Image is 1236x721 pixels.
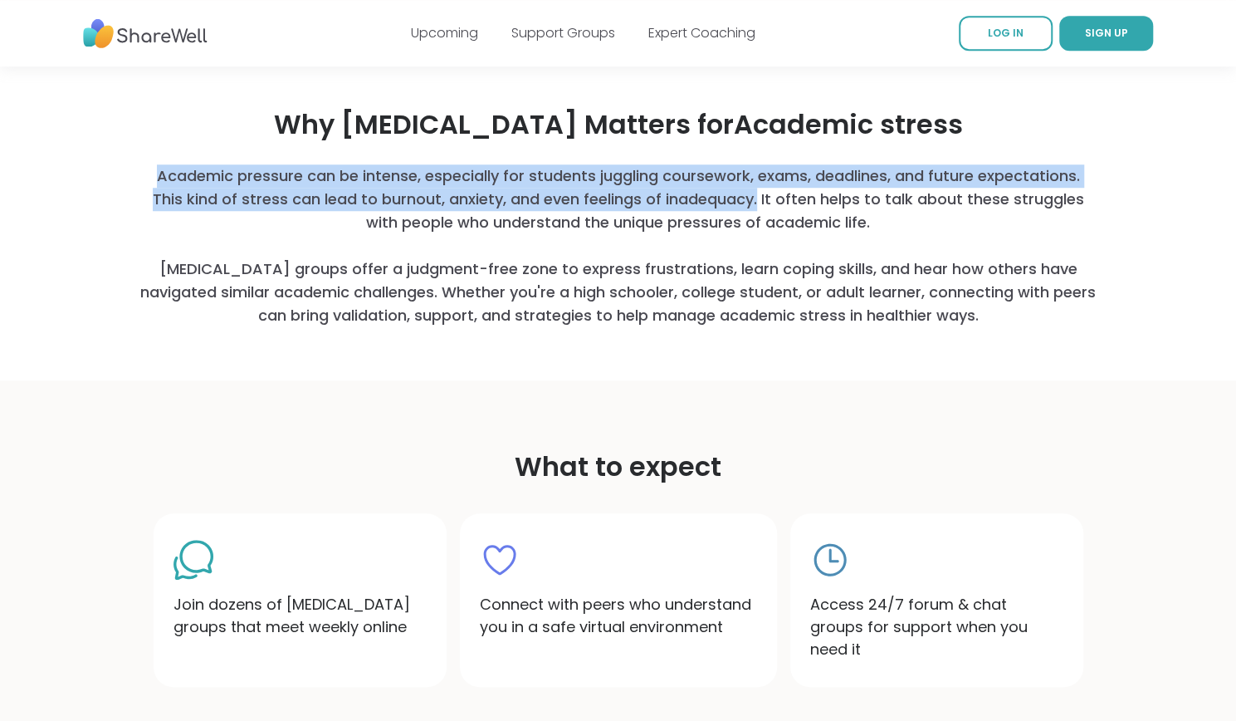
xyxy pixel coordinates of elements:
[173,593,427,638] p: Join dozens of [MEDICAL_DATA] groups that meet weekly online
[988,26,1023,40] span: LOG IN
[140,164,1097,327] p: Academic pressure can be intense, especially for students juggling coursework, exams, deadlines, ...
[411,23,478,42] a: Upcoming
[810,593,1063,660] p: Access 24/7 forum & chat groups for support when you need it
[274,105,963,145] h4: Why [MEDICAL_DATA] Matters for Academic stress
[511,23,615,42] a: Support Groups
[480,593,757,638] p: Connect with peers who understand you in a safe virtual environment
[515,447,721,487] h4: What to expect
[648,23,755,42] a: Expert Coaching
[83,11,208,56] img: ShareWell Nav Logo
[1059,16,1153,51] a: SIGN UP
[1085,26,1128,40] span: SIGN UP
[959,16,1053,51] a: LOG IN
